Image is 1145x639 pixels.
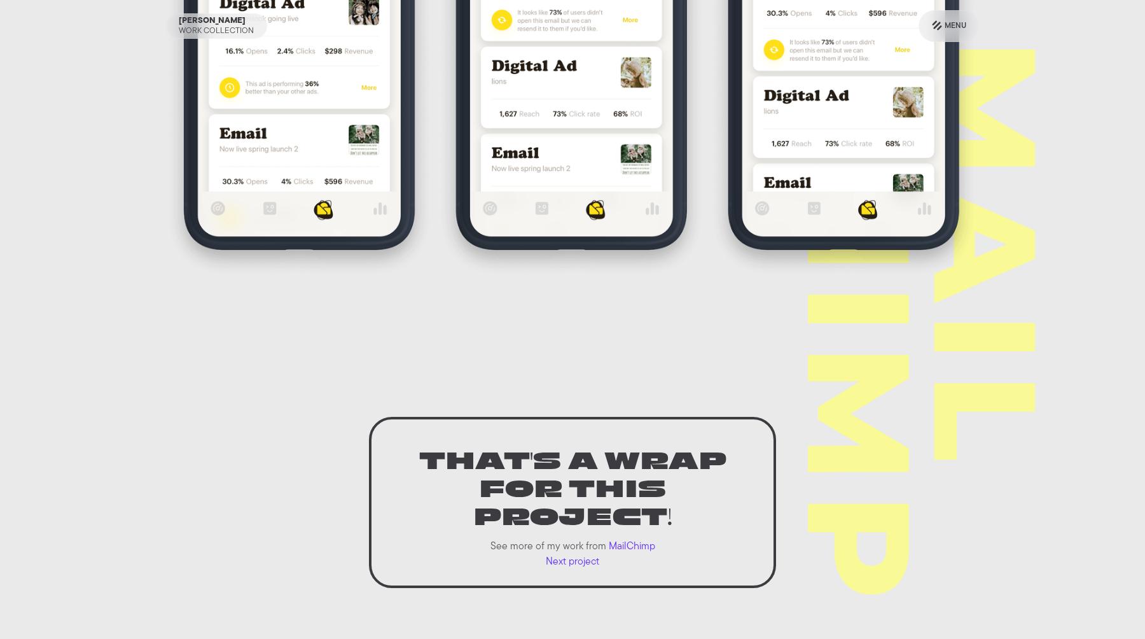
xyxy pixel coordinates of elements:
[546,554,599,570] a: Next project
[609,539,655,554] a: MailChimp
[179,26,254,36] div: Work Collection
[490,539,606,554] div: See more of my work from
[412,449,733,533] h1: That's a wrap for this project!
[179,16,246,26] div: [PERSON_NAME]
[945,18,966,34] div: Menu
[919,10,980,42] a: Menu
[165,13,267,39] a: [PERSON_NAME]Work Collection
